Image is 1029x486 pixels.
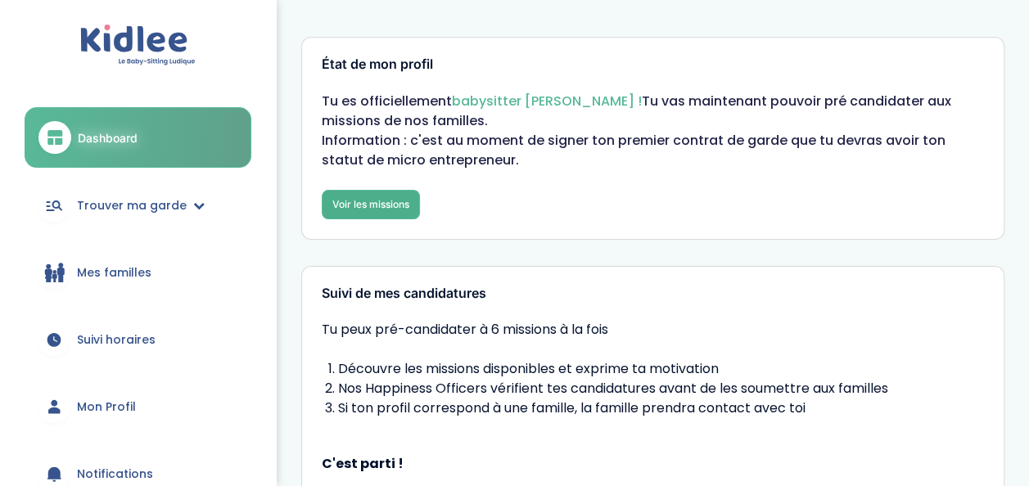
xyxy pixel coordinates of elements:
[452,92,642,110] span: babysitter [PERSON_NAME] !
[77,331,156,349] span: Suivi horaires
[338,359,984,379] li: Découvre les missions disponibles et exprime ta motivation
[322,286,984,301] h3: Suivi de mes candidatures
[25,377,251,436] a: Mon Profil
[77,264,151,281] span: Mes familles
[322,190,420,219] a: Voir les missions
[322,320,984,340] span: Tu peux pré-candidater à 6 missions à la fois
[322,454,984,474] strong: C'est parti !
[322,92,984,131] p: Tu es officiellement Tu vas maintenant pouvoir pré candidater aux missions de nos familles.
[25,176,251,235] a: Trouver ma garde
[77,197,187,214] span: Trouver ma garde
[25,310,251,369] a: Suivi horaires
[77,398,136,416] span: Mon Profil
[322,57,984,72] h3: État de mon profil
[338,398,984,418] li: Si ton profil correspond à une famille, la famille prendra contact avec toi
[322,131,984,170] p: Information : c'est au moment de signer ton premier contrat de garde que tu devras avoir ton stat...
[78,129,138,146] span: Dashboard
[338,379,984,398] li: Nos Happiness Officers vérifient tes candidatures avant de les soumettre aux familles
[25,243,251,302] a: Mes familles
[25,107,251,168] a: Dashboard
[80,25,196,66] img: logo.svg
[77,466,153,483] span: Notifications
